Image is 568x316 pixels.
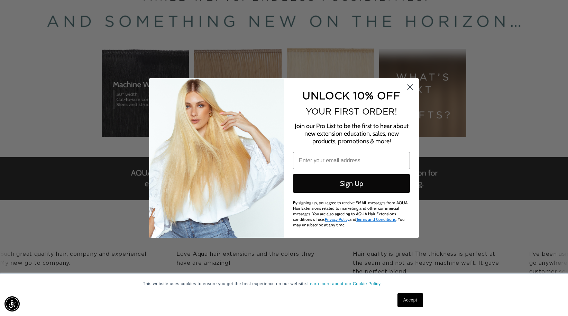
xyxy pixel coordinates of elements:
[533,283,568,316] iframe: Chat Widget
[302,90,400,101] span: UNLOCK 10% OFF
[295,122,409,145] span: Join our Pro List to be the first to hear about new extension education, sales, new products, pro...
[4,296,20,312] div: Accessibility Menu
[306,107,397,116] span: YOUR FIRST ORDER!
[356,217,396,222] a: Terms and Conditions
[397,293,423,307] a: Accept
[325,217,349,222] a: Privacy Policy
[149,78,284,238] img: daab8b0d-f573-4e8c-a4d0-05ad8d765127.png
[293,152,410,169] input: Enter your email address
[143,281,425,287] p: This website uses cookies to ensure you get the best experience on our website.
[308,281,382,286] a: Learn more about our Cookie Policy.
[293,174,410,193] button: Sign Up
[404,81,416,93] button: Close dialog
[293,200,407,227] span: By signing up, you agree to receive EMAIL messages from AQUA Hair Extensions related to marketing...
